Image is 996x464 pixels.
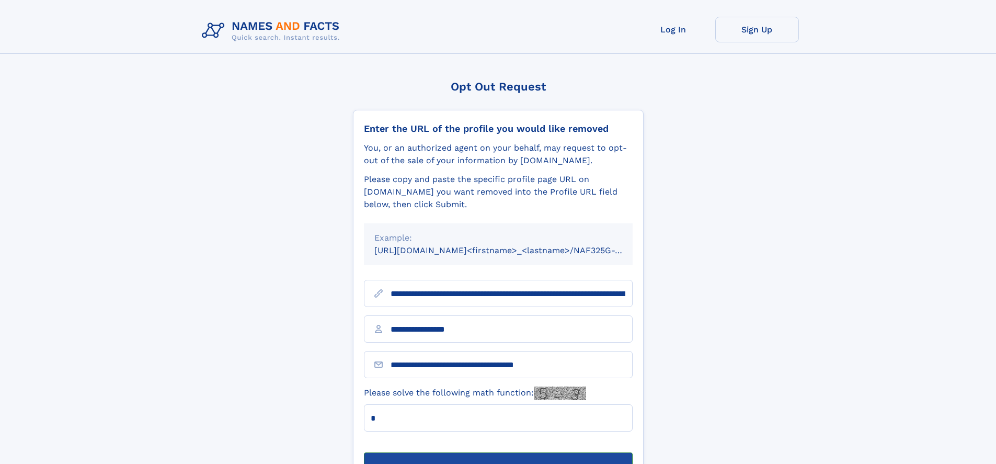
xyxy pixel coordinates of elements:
[374,232,622,244] div: Example:
[364,123,633,134] div: Enter the URL of the profile you would like removed
[715,17,799,42] a: Sign Up
[364,173,633,211] div: Please copy and paste the specific profile page URL on [DOMAIN_NAME] you want removed into the Pr...
[364,387,586,400] label: Please solve the following math function:
[632,17,715,42] a: Log In
[374,245,652,255] small: [URL][DOMAIN_NAME]<firstname>_<lastname>/NAF325G-xxxxxxxx
[353,80,644,93] div: Opt Out Request
[198,17,348,45] img: Logo Names and Facts
[364,142,633,167] div: You, or an authorized agent on your behalf, may request to opt-out of the sale of your informatio...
